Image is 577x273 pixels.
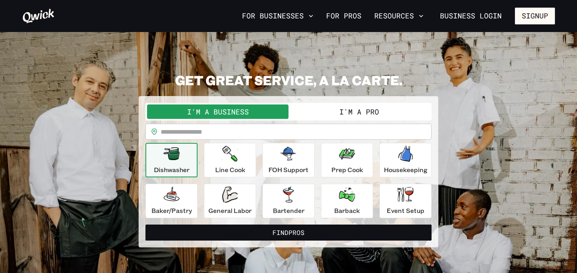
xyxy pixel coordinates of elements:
[215,165,245,175] p: Line Cook
[145,184,198,218] button: Baker/Pastry
[151,206,192,215] p: Baker/Pastry
[139,72,438,88] h2: GET GREAT SERVICE, A LA CARTE.
[321,184,373,218] button: Barback
[239,9,317,23] button: For Businesses
[262,143,315,177] button: FOH Support
[145,143,198,177] button: Dishwasher
[334,206,360,215] p: Barback
[331,165,363,175] p: Prep Cook
[515,8,555,24] button: Signup
[204,184,256,218] button: General Labor
[371,9,427,23] button: Resources
[273,206,305,215] p: Bartender
[379,143,432,177] button: Housekeeping
[384,165,428,175] p: Housekeeping
[154,165,190,175] p: Dishwasher
[387,206,424,215] p: Event Setup
[321,143,373,177] button: Prep Cook
[208,206,252,215] p: General Labor
[145,225,432,241] button: FindPros
[268,165,309,175] p: FOH Support
[204,143,256,177] button: Line Cook
[147,104,288,119] button: I'm a Business
[288,104,430,119] button: I'm a Pro
[323,9,365,23] a: For Pros
[433,8,508,24] a: Business Login
[262,184,315,218] button: Bartender
[379,184,432,218] button: Event Setup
